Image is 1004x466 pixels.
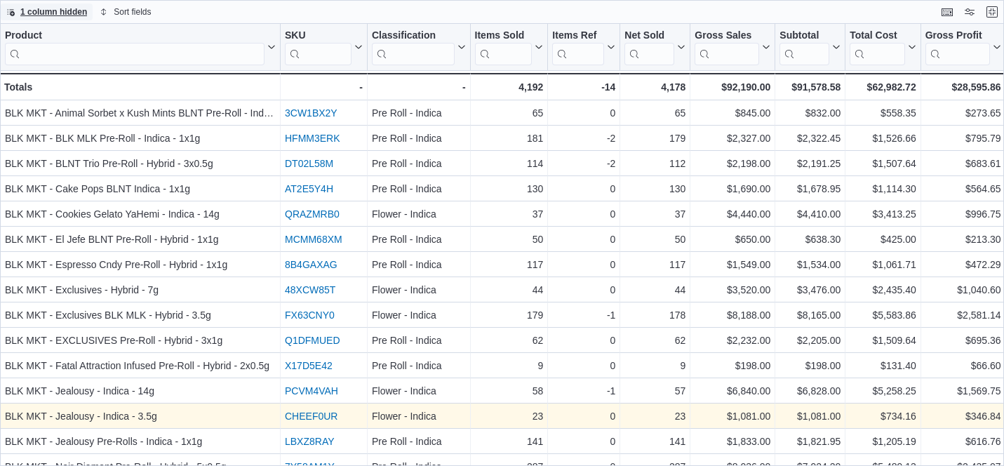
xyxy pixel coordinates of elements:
span: 1 column hidden [20,6,87,18]
div: - [372,79,466,95]
span: Sort fields [114,6,151,18]
div: $91,578.58 [779,79,841,95]
div: - [285,79,363,95]
button: 1 column hidden [1,4,93,20]
div: $28,595.86 [925,79,1001,95]
div: -14 [552,79,615,95]
button: Keyboard shortcuts [939,4,956,20]
div: 4,178 [624,79,685,95]
div: $62,982.72 [850,79,916,95]
div: Totals [4,79,276,95]
button: Sort fields [94,4,156,20]
button: Display options [961,4,978,20]
div: 4,192 [475,79,544,95]
div: $92,190.00 [695,79,770,95]
button: Exit fullscreen [984,4,1000,20]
